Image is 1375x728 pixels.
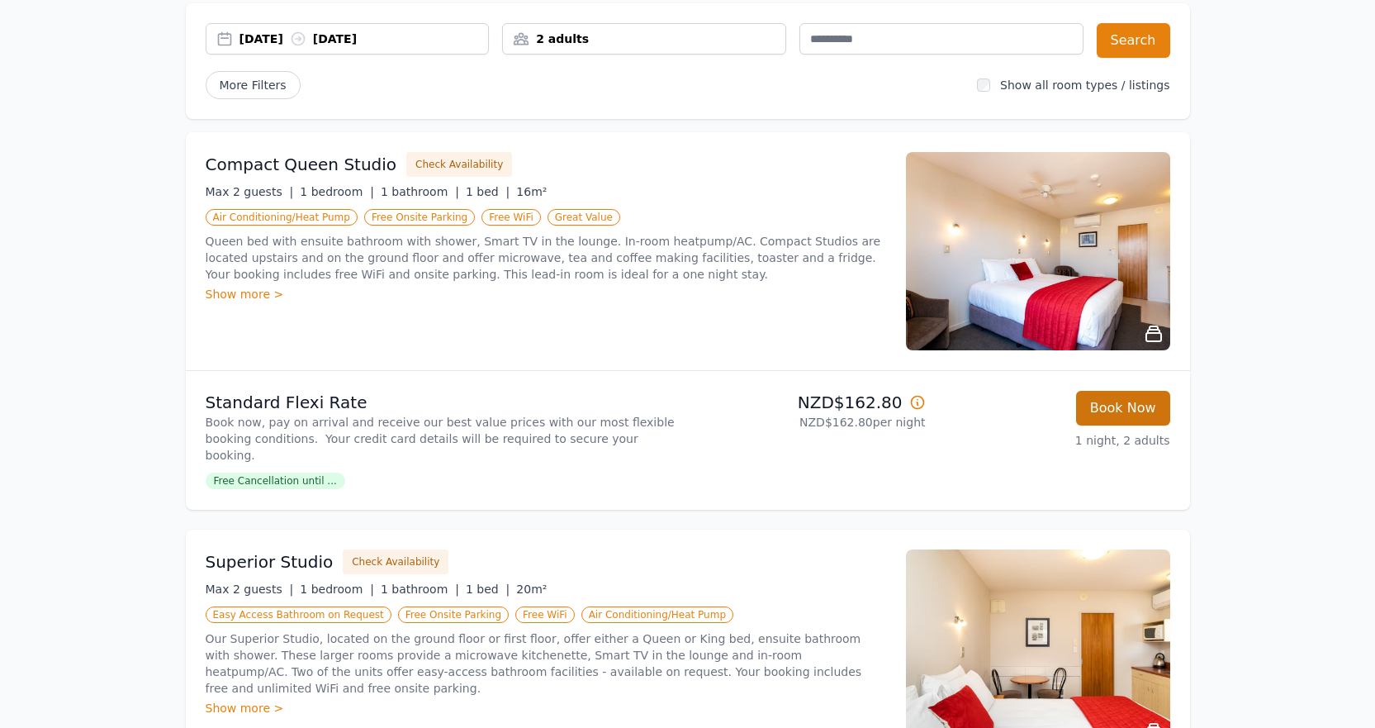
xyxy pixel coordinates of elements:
span: 1 bed | [466,583,510,596]
span: 1 bathroom | [381,583,459,596]
p: Book now, pay on arrival and receive our best value prices with our most flexible booking conditi... [206,414,681,464]
div: Show more > [206,700,886,716]
button: Search [1097,23,1170,58]
span: Free WiFi [481,209,541,226]
span: Max 2 guests | [206,185,294,198]
span: Air Conditioning/Heat Pump [206,209,358,226]
span: Great Value [548,209,620,226]
span: Free WiFi [515,607,575,623]
p: 1 night, 2 adults [939,432,1170,449]
span: Air Conditioning/Heat Pump [581,607,733,623]
span: 16m² [516,185,547,198]
p: NZD$162.80 per night [695,414,926,431]
div: 2 adults [503,31,785,47]
p: Queen bed with ensuite bathroom with shower, Smart TV in the lounge. In-room heatpump/AC. Compact... [206,233,886,283]
span: Max 2 guests | [206,583,294,596]
span: Free Cancellation until ... [206,473,345,489]
span: More Filters [206,71,301,99]
p: Our Superior Studio, located on the ground floor or first floor, offer either a Queen or King bed... [206,630,886,697]
h3: Superior Studio [206,550,334,573]
span: 1 bathroom | [381,185,459,198]
p: Standard Flexi Rate [206,391,681,414]
button: Book Now [1076,391,1170,426]
span: Free Onsite Parking [364,209,475,226]
h3: Compact Queen Studio [206,153,397,176]
div: [DATE] [DATE] [239,31,489,47]
span: Free Onsite Parking [398,607,509,623]
span: 1 bed | [466,185,510,198]
button: Check Availability [406,152,512,177]
label: Show all room types / listings [1000,79,1169,92]
span: 20m² [516,583,547,596]
span: Easy Access Bathroom on Request [206,607,391,623]
div: Show more > [206,286,886,302]
button: Check Availability [343,550,448,574]
span: 1 bedroom | [300,185,374,198]
span: 1 bedroom | [300,583,374,596]
p: NZD$162.80 [695,391,926,414]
